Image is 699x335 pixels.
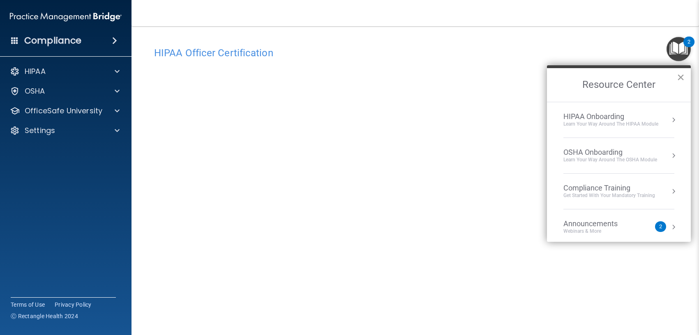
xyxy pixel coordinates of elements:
[547,65,691,242] div: Resource Center
[10,86,120,96] a: OSHA
[11,312,78,320] span: Ⓒ Rectangle Health 2024
[154,63,676,330] iframe: hipaa-training
[563,121,658,128] div: Learn Your Way around the HIPAA module
[563,184,655,193] div: Compliance Training
[154,48,676,58] h4: HIPAA Officer Certification
[25,106,102,116] p: OfficeSafe University
[10,9,122,25] img: PMB logo
[25,67,46,76] p: HIPAA
[547,68,691,102] h2: Resource Center
[563,228,634,235] div: Webinars & More
[25,86,45,96] p: OSHA
[10,126,120,135] a: Settings
[563,112,658,121] div: HIPAA Onboarding
[667,37,691,61] button: Open Resource Center, 2 new notifications
[11,301,45,309] a: Terms of Use
[10,67,120,76] a: HIPAA
[677,71,685,84] button: Close
[563,148,657,157] div: OSHA Onboarding
[55,301,92,309] a: Privacy Policy
[563,156,657,163] div: Learn your way around the OSHA module
[10,106,120,116] a: OfficeSafe University
[24,35,81,46] h4: Compliance
[563,219,634,228] div: Announcements
[25,126,55,135] p: Settings
[687,42,690,53] div: 2
[563,192,655,199] div: Get Started with your mandatory training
